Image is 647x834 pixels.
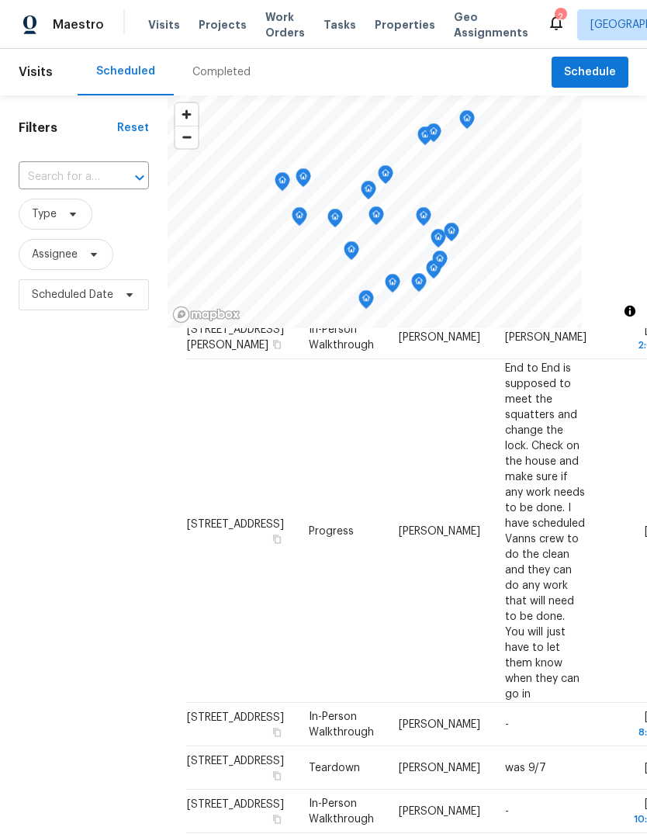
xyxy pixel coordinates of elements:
h1: Filters [19,120,117,136]
button: Zoom in [175,103,198,126]
span: [STREET_ADDRESS][PERSON_NAME] [187,324,284,351]
span: [PERSON_NAME] [399,332,480,343]
span: [STREET_ADDRESS] [187,756,284,767]
span: Schedule [564,63,616,82]
button: Copy Address [270,531,284,545]
div: Map marker [411,273,427,297]
div: Map marker [426,260,441,284]
span: Visits [19,55,53,89]
span: Toggle attribution [625,303,635,320]
div: Map marker [292,207,307,231]
span: In-Person Walkthrough [309,798,374,825]
div: Map marker [385,274,400,298]
div: Map marker [344,241,359,265]
span: Geo Assignments [454,9,528,40]
span: [PERSON_NAME] [399,763,480,773]
div: Map marker [378,165,393,189]
span: Teardown [309,763,360,773]
span: [PERSON_NAME] [399,806,480,817]
div: Map marker [444,223,459,247]
span: [STREET_ADDRESS] [187,518,284,529]
div: Map marker [327,209,343,233]
button: Copy Address [270,337,284,351]
span: [PERSON_NAME] [399,525,480,536]
span: was 9/7 [505,763,546,773]
div: Map marker [296,168,311,192]
div: Map marker [416,207,431,231]
div: Map marker [358,290,374,314]
span: Maestro [53,17,104,33]
button: Zoom out [175,126,198,148]
div: Scheduled [96,64,155,79]
div: Map marker [459,110,475,134]
span: In-Person Walkthrough [309,324,374,351]
span: [STREET_ADDRESS] [187,799,284,810]
span: In-Person Walkthrough [309,711,374,738]
span: [STREET_ADDRESS] [187,712,284,723]
span: - [505,719,509,730]
button: Copy Address [270,769,284,783]
div: Map marker [361,181,376,205]
button: Toggle attribution [621,302,639,320]
button: Copy Address [270,812,284,826]
span: Assignee [32,247,78,262]
span: Projects [199,17,247,33]
div: Map marker [368,206,384,230]
span: [PERSON_NAME] [505,332,586,343]
div: Map marker [426,123,441,147]
div: Reset [117,120,149,136]
span: Visits [148,17,180,33]
button: Open [129,167,151,189]
span: [PERSON_NAME] [399,719,480,730]
div: 2 [555,9,566,25]
span: - [505,806,509,817]
div: Map marker [431,229,446,253]
button: Copy Address [270,725,284,739]
div: Completed [192,64,251,80]
span: Type [32,206,57,222]
a: Mapbox homepage [172,306,240,324]
span: Properties [375,17,435,33]
span: Scheduled Date [32,287,113,303]
div: Map marker [275,172,290,196]
button: Schedule [552,57,628,88]
span: End to End is supposed to meet the squatters and change the lock. Check on the house and make sur... [505,362,585,699]
div: Map marker [417,126,433,151]
span: Work Orders [265,9,305,40]
span: Progress [309,525,354,536]
input: Search for an address... [19,165,106,189]
canvas: Map [168,95,582,328]
span: Tasks [323,19,356,30]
